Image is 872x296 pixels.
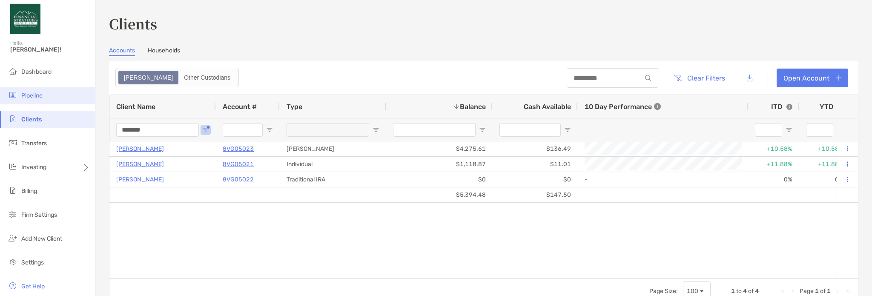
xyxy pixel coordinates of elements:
[280,141,386,156] div: [PERSON_NAME]
[115,68,239,87] div: segmented control
[8,114,18,124] img: clients icon
[771,103,792,111] div: ITD
[21,211,57,218] span: Firm Settings
[21,116,42,123] span: Clients
[116,144,164,154] a: [PERSON_NAME]
[21,140,47,147] span: Transfers
[755,123,782,137] input: ITD Filter Input
[786,126,792,133] button: Open Filter Menu
[748,157,799,172] div: +11.88%
[8,138,18,148] img: transfers icon
[10,46,90,53] span: [PERSON_NAME]!
[731,287,735,295] span: 1
[386,141,493,156] div: $4,275.61
[479,126,486,133] button: Open Filter Menu
[649,287,678,295] div: Page Size:
[280,157,386,172] div: Individual
[493,157,578,172] div: $11.01
[779,288,786,295] div: First Page
[202,126,209,133] button: Open Filter Menu
[373,126,379,133] button: Open Filter Menu
[116,123,199,137] input: Client Name Filter Input
[799,172,850,187] div: 0%
[844,288,851,295] div: Last Page
[223,159,254,170] a: 8VG05021
[21,235,62,242] span: Add New Client
[585,172,741,187] div: -
[827,287,831,295] span: 1
[524,103,571,111] span: Cash Available
[223,123,263,137] input: Account # Filter Input
[223,144,254,154] a: 8VG05023
[499,123,561,137] input: Cash Available Filter Input
[8,209,18,219] img: firm-settings icon
[748,287,754,295] span: of
[148,47,180,56] a: Households
[8,257,18,267] img: settings icon
[386,157,493,172] div: $1,118.87
[585,95,661,118] div: 10 Day Performance
[109,47,135,56] a: Accounts
[743,287,747,295] span: 4
[789,288,796,295] div: Previous Page
[119,72,178,83] div: Zoe
[799,157,850,172] div: +11.88%
[564,126,571,133] button: Open Filter Menu
[8,161,18,172] img: investing icon
[460,103,486,111] span: Balance
[736,287,742,295] span: to
[10,3,40,34] img: Zoe Logo
[667,69,731,87] button: Clear Filters
[493,172,578,187] div: $0
[8,281,18,291] img: get-help icon
[8,233,18,243] img: add_new_client icon
[815,287,819,295] span: 1
[493,141,578,156] div: $136.49
[8,66,18,76] img: dashboard icon
[820,103,843,111] div: YTD
[223,174,254,185] a: 8VG05022
[8,90,18,100] img: pipeline icon
[21,68,52,75] span: Dashboard
[645,75,651,81] img: input icon
[748,141,799,156] div: +10.58%
[748,172,799,187] div: 0%
[116,159,164,170] a: [PERSON_NAME]
[386,172,493,187] div: $0
[287,103,302,111] span: Type
[493,187,578,202] div: $147.50
[116,174,164,185] a: [PERSON_NAME]
[223,103,257,111] span: Account #
[21,164,46,171] span: Investing
[21,92,43,99] span: Pipeline
[266,126,273,133] button: Open Filter Menu
[116,103,155,111] span: Client Name
[687,287,698,295] div: 100
[820,287,826,295] span: of
[834,288,841,295] div: Next Page
[21,259,44,266] span: Settings
[777,69,848,87] a: Open Account
[8,185,18,195] img: billing icon
[800,287,814,295] span: Page
[21,283,45,290] span: Get Help
[806,123,833,137] input: YTD Filter Input
[755,287,759,295] span: 4
[386,187,493,202] div: $5,394.48
[799,141,850,156] div: +10.58%
[280,172,386,187] div: Traditional IRA
[179,72,235,83] div: Other Custodians
[21,187,37,195] span: Billing
[393,123,476,137] input: Balance Filter Input
[109,14,858,33] h3: Clients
